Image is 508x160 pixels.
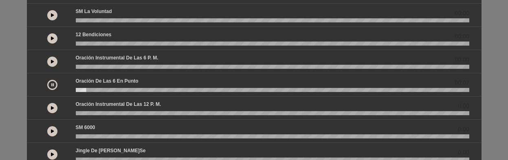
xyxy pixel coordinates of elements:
[76,101,161,107] font: Oración instrumental de las 12 p. m.
[455,10,469,16] font: 00:00
[76,9,112,14] font: SM La Voluntad
[76,148,146,153] font: Jingle de [PERSON_NAME]se
[76,78,139,84] font: Oración de las 6 en punto
[455,56,469,63] font: 00:00
[458,149,469,156] font: 0.00
[458,126,469,132] font: 0.00
[76,55,158,61] font: Oración instrumental de las 6 p. m.
[76,32,112,37] font: 12 bendiciones
[76,125,95,130] font: SM 6000
[458,103,469,109] font: 0.00
[455,33,469,39] font: 00:00
[455,79,469,87] span: 00:07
